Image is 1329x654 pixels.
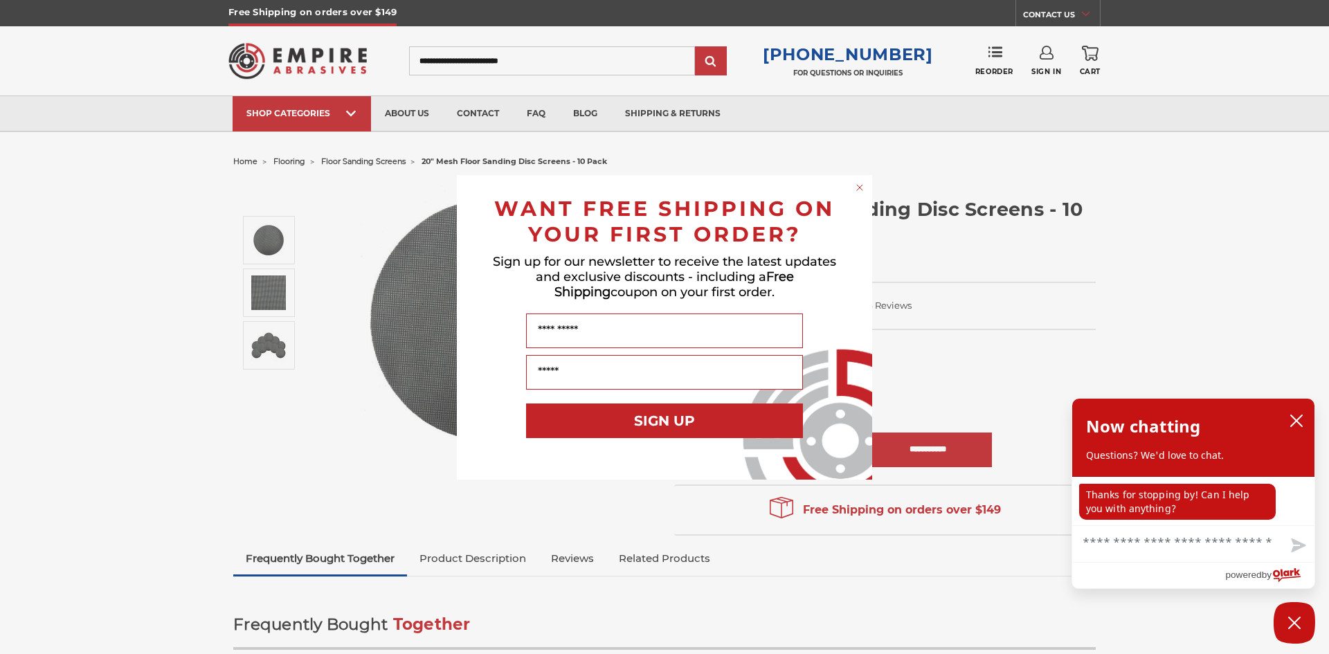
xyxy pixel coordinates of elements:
[494,196,835,247] span: WANT FREE SHIPPING ON YOUR FIRST ORDER?
[1225,563,1314,588] a: Powered by Olark
[1274,602,1315,644] button: Close Chatbox
[526,403,803,438] button: SIGN UP
[1285,410,1308,431] button: close chatbox
[493,254,836,300] span: Sign up for our newsletter to receive the latest updates and exclusive discounts - including a co...
[853,181,867,194] button: Close dialog
[1079,484,1276,520] p: Thanks for stopping by! Can I help you with anything?
[1225,566,1261,583] span: powered
[1262,566,1272,583] span: by
[1072,477,1314,525] div: chat
[1072,398,1315,589] div: olark chatbox
[1086,412,1200,440] h2: Now chatting
[1086,448,1301,462] p: Questions? We'd love to chat.
[1280,530,1314,562] button: Send message
[554,269,794,300] span: Free Shipping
